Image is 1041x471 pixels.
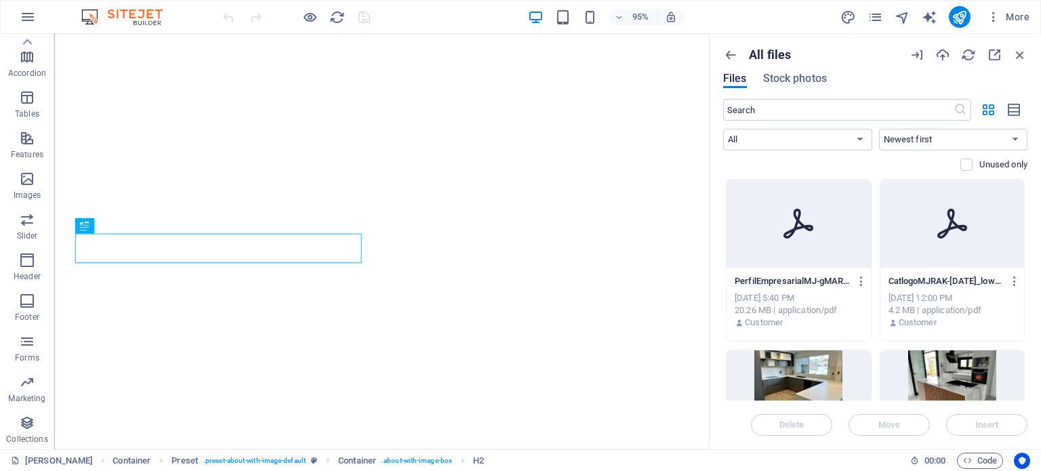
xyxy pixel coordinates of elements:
i: Publish [952,9,967,25]
h6: Session time [910,453,946,469]
p: Accordion [8,68,46,79]
button: design [840,9,857,25]
span: . preset-about-with-image-default [203,453,306,469]
p: Features [11,149,43,160]
i: Pages (Ctrl+Alt+S) [867,9,883,25]
button: Usercentrics [1014,453,1030,469]
img: Editor Logo [78,9,180,25]
button: More [981,6,1035,28]
span: : [934,455,936,466]
p: Header [14,271,41,282]
span: Click to select. Double-click to edit [171,453,198,469]
button: Click here to leave preview mode and continue editing [302,9,318,25]
div: 20.26 MB | application/pdf [735,304,863,316]
p: Forms [15,352,39,363]
button: pages [867,9,884,25]
p: Footer [15,312,39,323]
i: Show all folders [723,47,738,62]
p: Marketing [8,393,45,404]
i: Design (Ctrl+Alt+Y) [840,9,856,25]
span: Click to select. Double-click to edit [113,453,150,469]
div: [DATE] 5:40 PM [735,292,863,304]
span: Files [723,70,747,87]
p: Slider [17,230,38,241]
button: text_generator [922,9,938,25]
p: Tables [15,108,39,119]
i: Maximize [987,47,1002,62]
span: Code [963,453,997,469]
h6: 95% [630,9,651,25]
p: All files [749,47,791,62]
button: Code [957,453,1003,469]
i: Navigator [895,9,910,25]
button: publish [949,6,971,28]
p: Images [14,190,41,201]
button: navigator [895,9,911,25]
p: CatlogoMJRAK-Jul2025_low-oiyv-dU3Q_2gkjoMKYaeOw.pdf [889,275,1004,287]
button: 95% [609,9,657,25]
span: More [987,10,1029,24]
span: 00 00 [924,453,945,469]
span: . about-with-image-box [382,453,452,469]
i: URL import [910,47,924,62]
input: Search [723,99,954,121]
span: Stock photos [763,70,827,87]
p: Collections [6,434,47,445]
i: This element is a customizable preset [311,457,317,464]
button: reload [329,9,345,25]
a: Click to cancel selection. Double-click to open Pages [11,453,93,469]
i: Close [1013,47,1027,62]
i: On resize automatically adjust zoom level to fit chosen device. [665,11,677,23]
p: PerfilEmpresarialMJ-gMARqnnyZfw8wqPRWsOutA.pdf [735,275,850,287]
i: Reload page [329,9,345,25]
i: Reload [961,47,976,62]
div: 4.2 MB | application/pdf [889,304,1017,316]
i: Upload [935,47,950,62]
span: Click to select. Double-click to edit [338,453,376,469]
nav: breadcrumb [113,453,484,469]
p: Customer [745,316,783,329]
p: Customer [899,316,937,329]
div: [DATE] 12:00 PM [889,292,1017,304]
i: AI Writer [922,9,937,25]
span: Click to select. Double-click to edit [473,453,484,469]
p: Displays only files that are not in use on the website. Files added during this session can still... [979,159,1027,171]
